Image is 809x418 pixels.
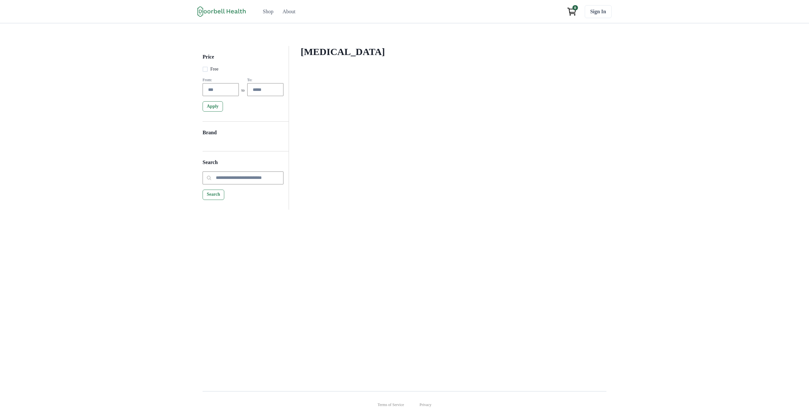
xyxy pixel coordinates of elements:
[263,8,273,16] div: Shop
[283,8,295,16] div: About
[241,87,244,96] p: to
[420,402,432,408] a: Privacy
[378,402,404,408] a: Terms of Service
[203,129,283,141] h5: Brand
[301,46,595,58] h4: [MEDICAL_DATA]
[247,78,283,82] div: To:
[203,78,239,82] div: From:
[572,5,578,10] span: 0
[585,5,612,18] a: Sign In
[210,66,218,72] p: Free
[259,5,277,18] a: Shop
[279,5,299,18] a: About
[203,159,283,171] h5: Search
[564,5,580,18] a: View cart
[203,190,224,200] button: Search
[203,101,223,112] button: Apply
[203,54,283,66] h5: Price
